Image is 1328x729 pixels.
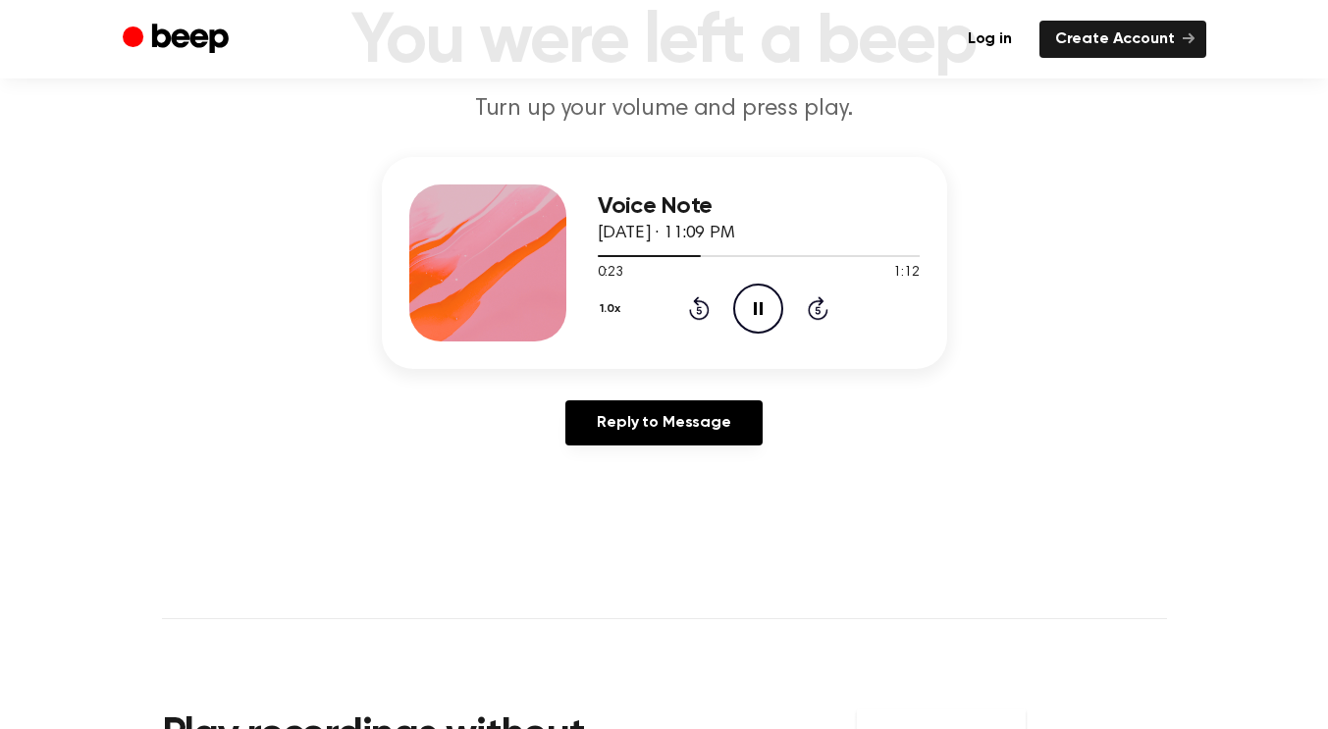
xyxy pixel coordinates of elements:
span: 0:23 [598,263,623,284]
a: Create Account [1039,21,1206,58]
span: 1:12 [893,263,919,284]
span: [DATE] · 11:09 PM [598,225,735,242]
button: 1.0x [598,292,628,326]
a: Log in [952,21,1028,58]
p: Turn up your volume and press play. [288,93,1041,126]
a: Beep [123,21,234,59]
a: Reply to Message [565,400,762,445]
h3: Voice Note [598,193,920,220]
